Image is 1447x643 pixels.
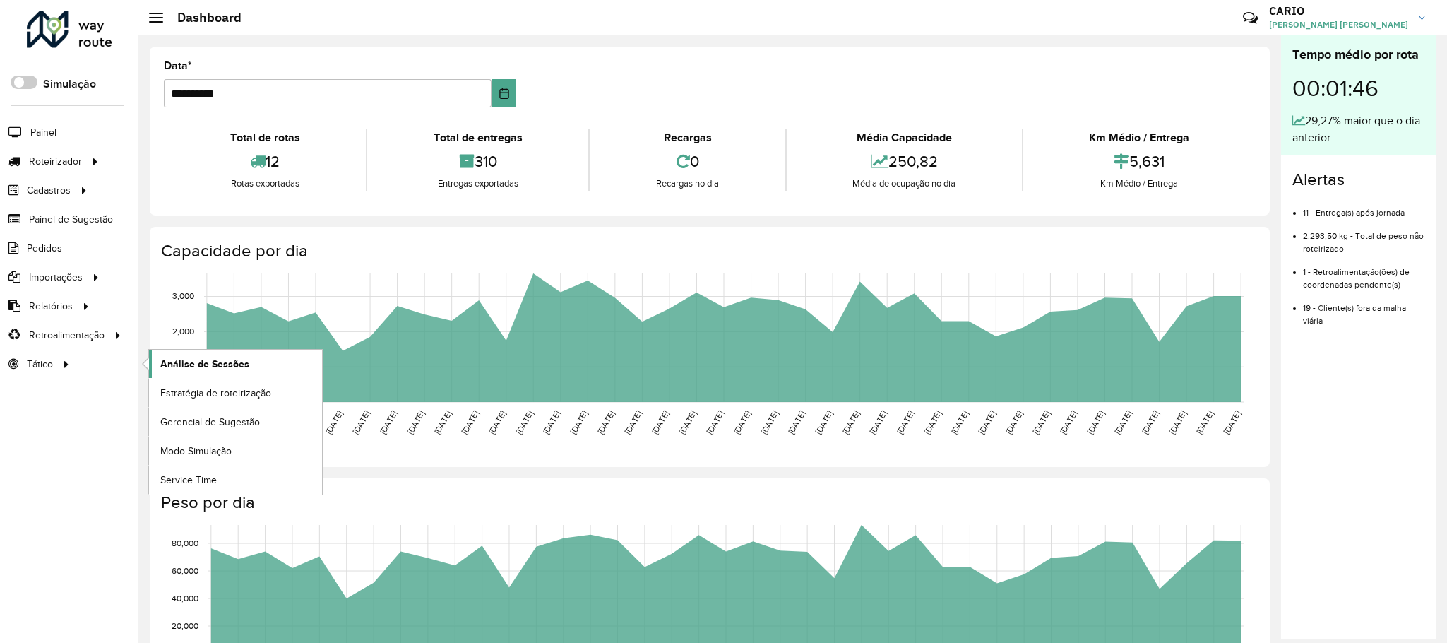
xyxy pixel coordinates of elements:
[27,183,71,198] span: Cadastros
[29,299,73,314] span: Relatórios
[1292,170,1425,190] h4: Alertas
[27,241,62,256] span: Pedidos
[323,409,344,436] text: [DATE]
[167,129,362,146] div: Total de rotas
[371,129,585,146] div: Total de entregas
[1167,409,1188,436] text: [DATE]
[167,177,362,191] div: Rotas exportadas
[161,241,1256,261] h4: Capacidade por dia
[149,408,322,436] a: Gerencial de Sugestão
[149,466,322,494] a: Service Time
[677,409,698,436] text: [DATE]
[1303,291,1425,327] li: 19 - Cliente(s) fora da malha viária
[160,415,260,430] span: Gerencial de Sugestão
[164,57,192,74] label: Data
[1269,18,1408,31] span: [PERSON_NAME] [PERSON_NAME]
[1140,409,1160,436] text: [DATE]
[1303,219,1425,255] li: 2.293,50 kg - Total de peso não roteirizado
[1292,112,1425,146] div: 29,27% maior que o dia anterior
[1027,146,1252,177] div: 5,631
[593,177,781,191] div: Recargas no dia
[1004,409,1024,436] text: [DATE]
[172,538,198,548] text: 80,000
[29,328,105,343] span: Retroalimentação
[1112,409,1133,436] text: [DATE]
[514,409,535,436] text: [DATE]
[43,76,96,93] label: Simulação
[1269,4,1408,18] h3: CARIO
[460,409,480,436] text: [DATE]
[487,409,507,436] text: [DATE]
[895,409,915,436] text: [DATE]
[922,409,943,436] text: [DATE]
[405,409,426,436] text: [DATE]
[371,146,585,177] div: 310
[593,129,781,146] div: Recargas
[149,437,322,465] a: Modo Simulação
[595,409,616,436] text: [DATE]
[1027,129,1252,146] div: Km Médio / Entrega
[29,270,83,285] span: Importações
[704,409,725,436] text: [DATE]
[1031,409,1052,436] text: [DATE]
[759,409,780,436] text: [DATE]
[351,409,371,436] text: [DATE]
[790,177,1018,191] div: Média de ocupação no dia
[161,492,1256,513] h4: Peso por dia
[172,326,194,336] text: 2,000
[732,409,752,436] text: [DATE]
[172,566,198,575] text: 60,000
[149,379,322,407] a: Estratégia de roteirização
[1222,409,1242,436] text: [DATE]
[160,444,232,459] span: Modo Simulação
[593,146,781,177] div: 0
[27,357,53,372] span: Tático
[160,386,271,401] span: Estratégia de roteirização
[1292,64,1425,112] div: 00:01:46
[814,409,834,436] text: [DATE]
[650,409,670,436] text: [DATE]
[172,621,198,630] text: 20,000
[163,10,242,25] h2: Dashboard
[160,357,249,372] span: Análise de Sessões
[541,409,561,436] text: [DATE]
[167,146,362,177] div: 12
[160,473,217,488] span: Service Time
[1058,409,1078,436] text: [DATE]
[30,125,56,140] span: Painel
[868,409,888,436] text: [DATE]
[1085,409,1106,436] text: [DATE]
[790,146,1018,177] div: 250,82
[786,409,806,436] text: [DATE]
[1235,3,1266,33] a: Contato Rápido
[840,409,861,436] text: [DATE]
[29,212,113,227] span: Painel de Sugestão
[977,409,997,436] text: [DATE]
[492,79,516,107] button: Choose Date
[1027,177,1252,191] div: Km Médio / Entrega
[1303,196,1425,219] li: 11 - Entrega(s) após jornada
[568,409,589,436] text: [DATE]
[1194,409,1215,436] text: [DATE]
[623,409,643,436] text: [DATE]
[790,129,1018,146] div: Média Capacidade
[1292,45,1425,64] div: Tempo médio por rota
[172,292,194,301] text: 3,000
[29,154,82,169] span: Roteirizador
[149,350,322,378] a: Análise de Sessões
[1303,255,1425,291] li: 1 - Retroalimentação(ões) de coordenadas pendente(s)
[371,177,585,191] div: Entregas exportadas
[432,409,453,436] text: [DATE]
[172,594,198,603] text: 40,000
[949,409,970,436] text: [DATE]
[378,409,398,436] text: [DATE]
